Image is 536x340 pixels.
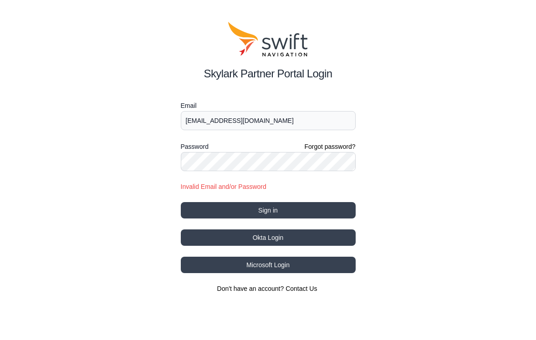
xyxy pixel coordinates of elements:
a: Contact Us [286,285,317,292]
div: Invalid Email and/or Password [181,182,356,191]
section: Don't have an account? [181,284,356,293]
button: Microsoft Login [181,257,356,273]
label: Email [181,100,356,111]
label: Password [181,141,209,152]
h2: Skylark Partner Portal Login [181,66,356,82]
button: Sign in [181,202,356,218]
a: Forgot password? [304,142,355,151]
button: Okta Login [181,229,356,246]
